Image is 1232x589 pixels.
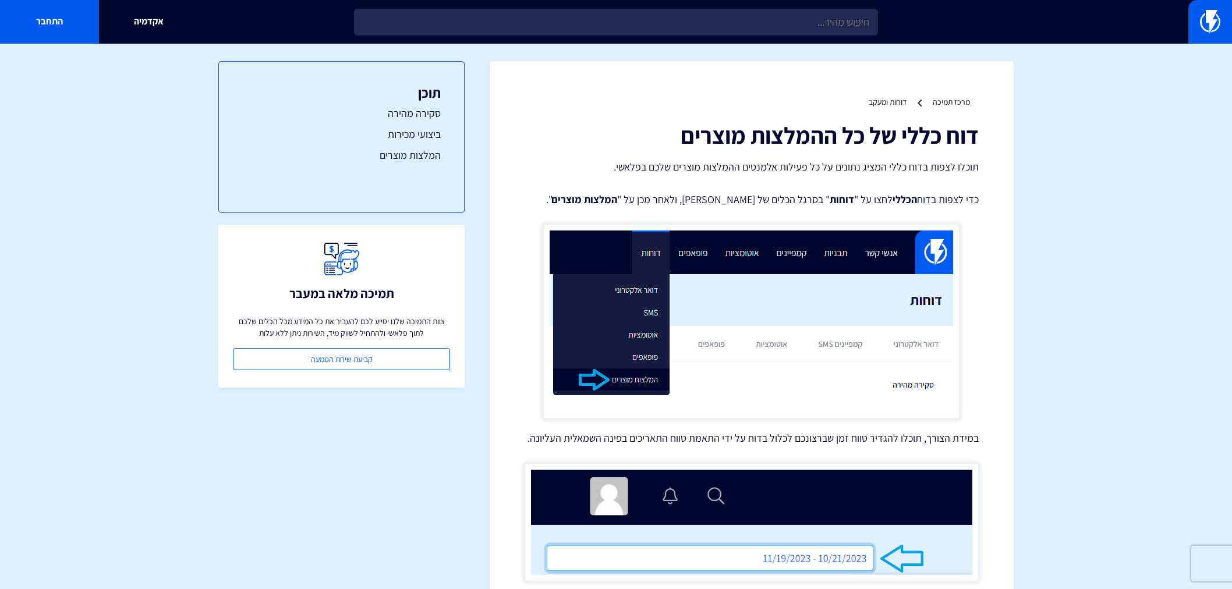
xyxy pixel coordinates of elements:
[933,97,970,107] a: מרכז תמיכה
[525,192,979,207] p: כדי לצפות בדוח לחצו על " " בסרגל הכלים של [PERSON_NAME], ולאחר מכן על " ".
[242,127,441,142] a: ביצועי מכירות
[525,159,979,175] p: תוכלו לצפות בדוח כללי המציג נתונים על כל פעילות אלמנטים ההמלצות מוצרים שלכם בפלאשי.
[830,193,854,206] strong: דוחות
[525,122,979,148] h1: דוח כללי של כל ההמלצות מוצרים
[289,286,394,300] h3: תמיכה מלאה במעבר
[893,193,917,206] strong: הכללי
[233,348,450,370] a: קביעת שיחת הטמעה
[242,85,441,100] h3: תוכן
[242,148,441,163] a: המלצות מוצרים
[869,97,907,107] a: דוחות ומעקב
[233,315,450,339] p: צוות התמיכה שלנו יסייע לכם להעביר את כל המידע מכל הכלים שלכם לתוך פלאשי ולהתחיל לשווק מיד, השירות...
[551,193,617,206] strong: המלצות מוצרים
[525,431,979,446] p: במידת הצורך, תוכלו להגדיר טווח זמן שברצונכם לכלול בדוח על ידי התאמת טווח התאריכים בפינה השמאלית ה...
[242,106,441,121] a: סקירה מהירה
[354,9,878,36] input: חיפוש מהיר...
